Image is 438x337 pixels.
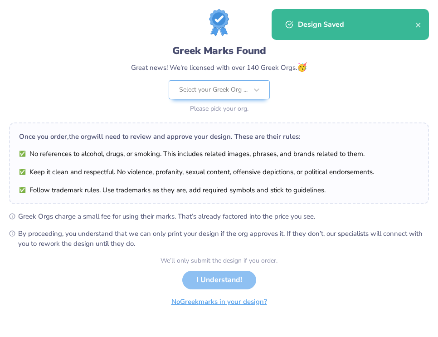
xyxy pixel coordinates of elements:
div: We’ll only submit the design if you order. [161,256,277,265]
button: NoGreekmarks in your design? [164,293,275,311]
span: 🥳 [297,62,307,73]
span: Greek Orgs charge a small fee for using their marks. That’s already factored into the price you see. [18,211,429,221]
button: close [415,19,422,30]
div: Design Saved [298,19,415,30]
div: Please pick your org. [169,104,270,113]
li: Follow trademark rules. Use trademarks as they are, add required symbols and stick to guidelines. [19,185,419,195]
li: No references to alcohol, drugs, or smoking. This includes related images, phrases, and brands re... [19,149,419,159]
span: By proceeding, you understand that we can only print your design if the org approves it. If they ... [18,229,429,249]
img: License badge [209,9,229,36]
div: Great news! We're licensed with over 140 Greek Orgs. [131,61,307,73]
div: Once you order, the org will need to review and approve your design. These are their rules: [19,132,419,142]
div: Greek Marks Found [172,44,266,58]
li: Keep it clean and respectful. No violence, profanity, sexual content, offensive depictions, or po... [19,167,419,177]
